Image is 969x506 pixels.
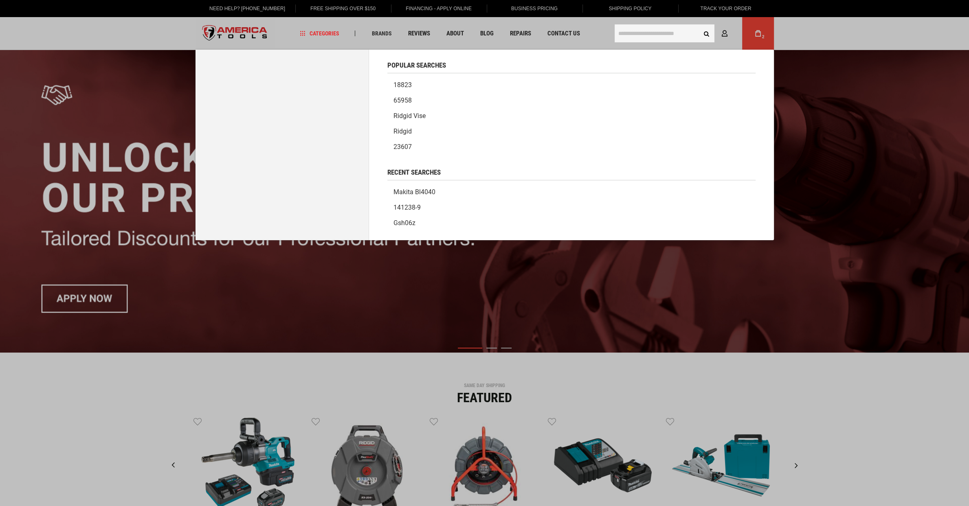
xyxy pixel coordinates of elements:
a: 18823 [387,77,756,93]
a: 141238-9 [387,200,756,215]
a: 23607 [387,139,756,155]
a: 65958 [387,93,756,108]
a: Ridgid vise [387,108,756,124]
a: Ridgid [387,124,756,139]
a: gsh06z [387,215,756,231]
span: Brands [371,31,391,36]
span: Recent Searches [387,169,441,176]
button: Search [699,26,714,41]
a: Brands [368,28,395,39]
a: makita bl4040 [387,184,756,200]
a: Categories [296,28,343,39]
span: Popular Searches [387,62,446,69]
span: Categories [300,31,339,36]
